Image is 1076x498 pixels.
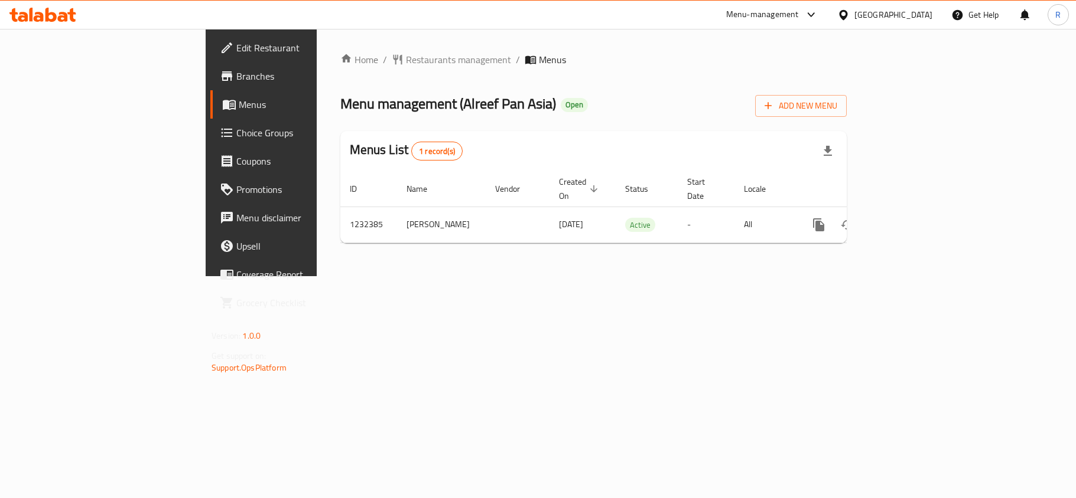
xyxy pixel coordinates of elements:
[212,328,240,343] span: Version:
[412,146,462,157] span: 1 record(s)
[765,99,837,113] span: Add New Menu
[210,260,385,289] a: Coverage Report
[350,182,372,196] span: ID
[516,53,520,67] li: /
[561,100,588,110] span: Open
[561,98,588,112] div: Open
[210,147,385,175] a: Coupons
[625,182,664,196] span: Status
[397,207,486,243] td: [PERSON_NAME]
[539,53,566,67] span: Menus
[755,95,847,117] button: Add New Menu
[236,211,376,225] span: Menu disclaimer
[559,217,583,232] span: [DATE]
[210,204,385,232] a: Menu disclaimer
[212,360,287,375] a: Support.OpsPlatform
[236,41,376,55] span: Edit Restaurant
[236,182,376,196] span: Promotions
[236,69,376,83] span: Branches
[805,211,833,239] button: more
[210,119,385,147] a: Choice Groups
[236,296,376,310] span: Grocery Checklist
[392,53,511,67] a: Restaurants management
[854,8,932,21] div: [GEOGRAPHIC_DATA]
[242,328,261,343] span: 1.0.0
[210,62,385,90] a: Branches
[350,141,463,160] h2: Menus List
[678,207,734,243] td: -
[625,218,655,232] span: Active
[236,267,376,281] span: Coverage Report
[210,34,385,62] a: Edit Restaurant
[726,8,799,22] div: Menu-management
[340,90,556,117] span: Menu management ( Alreef Pan Asia )
[795,171,928,207] th: Actions
[407,182,443,196] span: Name
[236,126,376,140] span: Choice Groups
[210,175,385,204] a: Promotions
[625,218,655,232] div: Active
[210,289,385,317] a: Grocery Checklist
[744,182,781,196] span: Locale
[236,154,376,168] span: Coupons
[406,53,511,67] span: Restaurants management
[1055,8,1061,21] span: R
[212,348,266,363] span: Get support on:
[411,142,463,160] div: Total records count
[559,175,602,203] span: Created On
[340,171,928,243] table: enhanced table
[239,97,376,112] span: Menus
[734,207,795,243] td: All
[495,182,535,196] span: Vendor
[687,175,720,203] span: Start Date
[814,137,842,165] div: Export file
[236,239,376,253] span: Upsell
[833,211,862,239] button: Change Status
[210,232,385,260] a: Upsell
[210,90,385,119] a: Menus
[340,53,847,67] nav: breadcrumb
